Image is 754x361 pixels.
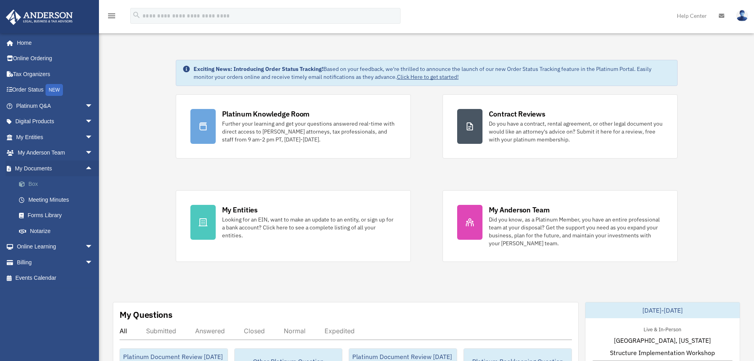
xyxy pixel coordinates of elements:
[489,120,663,143] div: Do you have a contract, rental agreement, or other legal document you would like an attorney's ad...
[6,254,105,270] a: Billingarrow_drop_down
[6,239,105,255] a: Online Learningarrow_drop_down
[222,205,258,215] div: My Entities
[6,145,105,161] a: My Anderson Teamarrow_drop_down
[176,190,411,262] a: My Entities Looking for an EIN, want to make an update to an entity, or sign up for a bank accoun...
[120,309,173,321] div: My Questions
[85,239,101,255] span: arrow_drop_down
[614,336,711,345] span: [GEOGRAPHIC_DATA], [US_STATE]
[194,65,323,73] strong: Exciting News: Introducing Order Status Tracking!
[6,129,105,145] a: My Entitiesarrow_drop_down
[284,327,306,335] div: Normal
[6,98,105,114] a: Platinum Q&Aarrow_drop_down
[585,302,740,318] div: [DATE]-[DATE]
[443,190,678,262] a: My Anderson Team Did you know, as a Platinum Member, you have an entire professional team at your...
[637,325,688,333] div: Live & In-Person
[222,216,396,239] div: Looking for an EIN, want to make an update to an entity, or sign up for a bank account? Click her...
[146,327,176,335] div: Submitted
[11,192,105,208] a: Meeting Minutes
[85,98,101,114] span: arrow_drop_down
[85,254,101,271] span: arrow_drop_down
[489,205,550,215] div: My Anderson Team
[85,160,101,177] span: arrow_drop_up
[610,348,715,357] span: Structure Implementation Workshop
[176,94,411,159] a: Platinum Knowledge Room Further your learning and get your questions answered real-time with dire...
[6,66,105,82] a: Tax Organizers
[397,73,459,80] a: Click Here to get started!
[244,327,265,335] div: Closed
[46,84,63,96] div: NEW
[222,120,396,143] div: Further your learning and get your questions answered real-time with direct access to [PERSON_NAM...
[6,35,101,51] a: Home
[222,109,310,119] div: Platinum Knowledge Room
[11,208,105,223] a: Forms Library
[107,14,116,21] a: menu
[4,10,75,25] img: Anderson Advisors Platinum Portal
[6,160,105,176] a: My Documentsarrow_drop_up
[85,114,101,130] span: arrow_drop_down
[6,270,105,286] a: Events Calendar
[85,145,101,161] span: arrow_drop_down
[120,327,127,335] div: All
[325,327,355,335] div: Expedited
[11,176,105,192] a: Box
[107,11,116,21] i: menu
[443,94,678,159] a: Contract Reviews Do you have a contract, rental agreement, or other legal document you would like...
[194,65,671,81] div: Based on your feedback, we're thrilled to announce the launch of our new Order Status Tracking fe...
[11,223,105,239] a: Notarize
[132,11,141,19] i: search
[195,327,225,335] div: Answered
[489,109,545,119] div: Contract Reviews
[6,114,105,130] a: Digital Productsarrow_drop_down
[6,51,105,67] a: Online Ordering
[489,216,663,247] div: Did you know, as a Platinum Member, you have an entire professional team at your disposal? Get th...
[736,10,748,21] img: User Pic
[85,129,101,145] span: arrow_drop_down
[6,82,105,98] a: Order StatusNEW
